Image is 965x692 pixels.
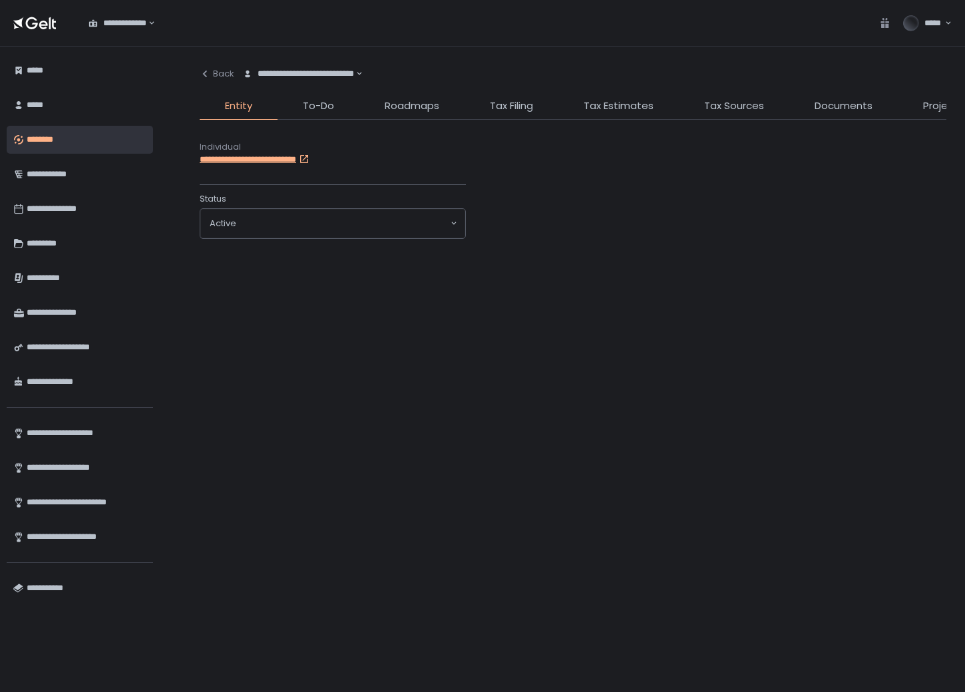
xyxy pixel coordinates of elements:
input: Search for option [236,217,449,230]
span: active [210,218,236,230]
div: Search for option [234,60,363,88]
input: Search for option [354,67,355,81]
span: Entity [225,98,252,114]
span: To-Do [303,98,334,114]
div: Search for option [200,209,465,238]
input: Search for option [146,17,147,30]
span: Documents [815,98,872,114]
div: Search for option [80,9,155,37]
span: Roadmaps [385,98,439,114]
span: Tax Estimates [584,98,654,114]
span: Tax Filing [490,98,533,114]
button: Back [200,60,234,88]
span: Status [200,193,226,205]
span: Tax Sources [704,98,764,114]
div: Back [200,68,234,80]
div: Individual [200,141,946,153]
